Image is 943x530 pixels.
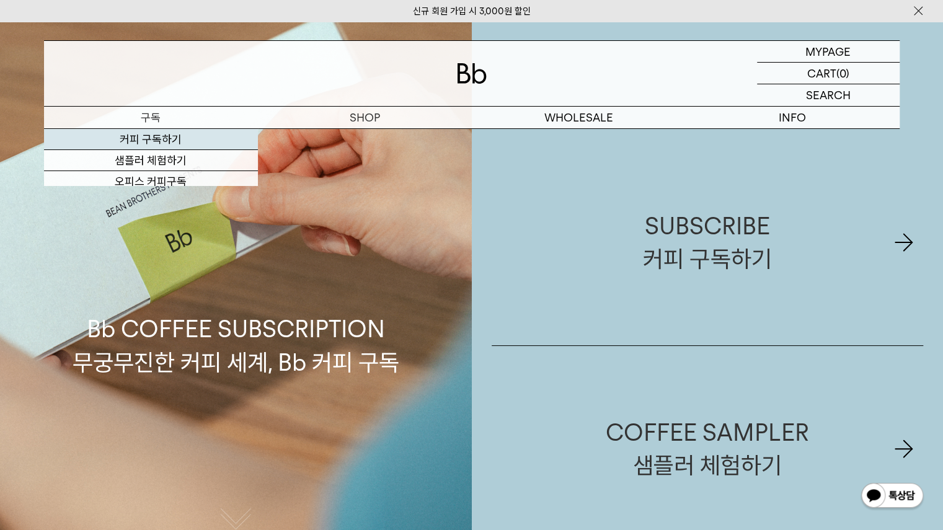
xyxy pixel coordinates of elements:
div: COFFEE SAMPLER 샘플러 체험하기 [606,416,809,482]
a: MYPAGE [757,41,900,63]
a: 신규 회원 가입 시 3,000원 할인 [413,6,531,17]
p: INFO [686,107,900,128]
a: 커피 구독하기 [44,129,258,150]
p: SEARCH [806,84,851,106]
a: SHOP [258,107,472,128]
img: 로고 [457,63,487,84]
a: 샘플러 체험하기 [44,150,258,171]
a: 오피스 커피구독 [44,171,258,192]
div: SUBSCRIBE 커피 구독하기 [643,210,771,275]
p: Bb COFFEE SUBSCRIPTION 무궁무진한 커피 세계, Bb 커피 구독 [73,195,399,378]
p: CART [807,63,836,84]
a: SUBSCRIBE커피 구독하기 [492,139,924,345]
a: CART (0) [757,63,900,84]
p: WHOLESALE [472,107,686,128]
p: MYPAGE [805,41,851,62]
p: (0) [836,63,849,84]
a: 구독 [44,107,258,128]
img: 카카오톡 채널 1:1 채팅 버튼 [860,482,924,511]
